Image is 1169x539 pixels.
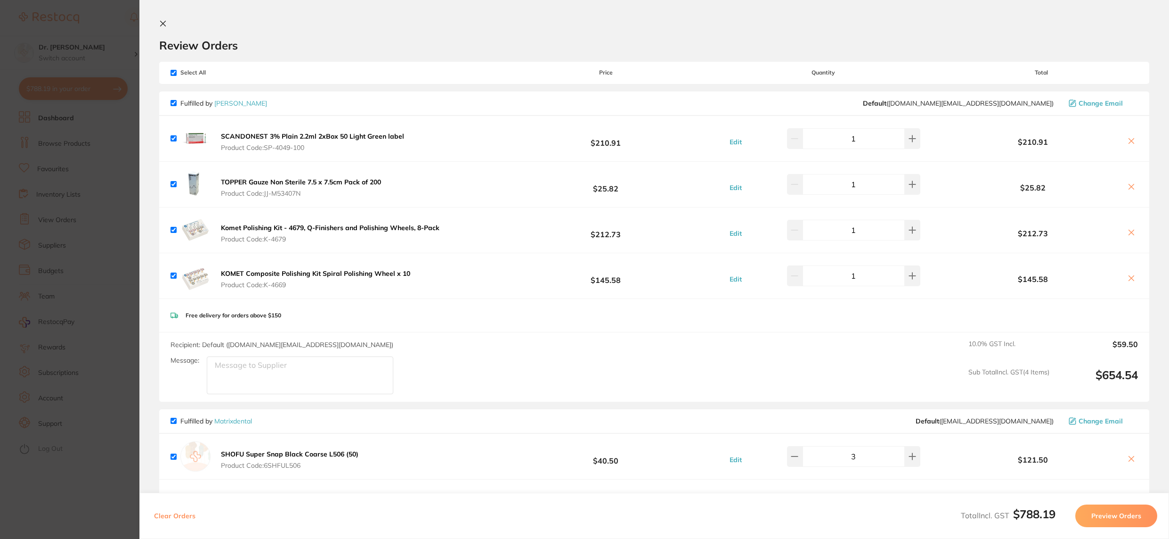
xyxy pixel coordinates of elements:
[944,275,1121,283] b: $145.58
[170,357,199,365] label: Message:
[863,100,1054,107] span: customer.care@henryschein.com.au
[221,190,381,197] span: Product Code: JJ-M53407N
[159,38,1149,52] h2: Review Orders
[218,269,413,289] button: KOMET Composite Polishing Kit Spiral Polishing Wheel x 10 Product Code:K-4669
[509,267,703,284] b: $145.58
[727,183,745,192] button: Edit
[180,169,211,199] img: Z3Q5Z3Zxeg
[180,124,211,154] img: MDZ3a3FuMg
[863,99,886,108] b: Default
[944,138,1121,146] b: $210.91
[1057,368,1138,394] output: $654.54
[727,275,745,283] button: Edit
[180,215,211,245] img: NjhtZ3RtMA
[218,132,407,152] button: SCANDONEST 3% Plain 2.2ml 2xBox 50 Light Green label Product Code:SP-4049-100
[221,178,381,186] b: TOPPER Gauze Non Sterile 7.5 x 7.5cm Pack of 200
[509,221,703,239] b: $212.73
[1066,417,1138,425] button: Change Email
[214,99,267,108] a: [PERSON_NAME]
[1066,99,1138,108] button: Change Email
[180,417,252,425] p: Fulfilled by
[916,417,939,425] b: Default
[170,69,265,76] span: Select All
[1079,417,1123,425] span: Change Email
[180,261,211,291] img: ZXRpNnJkag
[221,462,358,469] span: Product Code: 6SHFUL506
[180,100,267,107] p: Fulfilled by
[180,441,211,472] img: empty.jpg
[727,229,745,238] button: Edit
[221,144,404,151] span: Product Code: SP-4049-100
[509,448,703,465] b: $40.50
[703,69,945,76] span: Quantity
[1075,505,1157,527] button: Preview Orders
[218,224,442,243] button: Komet Polishing Kit - 4679, Q-Finishers and Polishing Wheels, 8-Pack Product Code:K-4679
[1013,507,1055,521] b: $788.19
[221,224,439,232] b: Komet Polishing Kit - 4679, Q-Finishers and Polishing Wheels, 8-Pack
[968,340,1049,361] span: 10.0 % GST Incl.
[221,281,410,289] span: Product Code: K-4669
[727,456,745,464] button: Edit
[221,450,358,458] b: SHOFU Super Snap Black Coarse L506 (50)
[916,417,1054,425] span: sales@matrixdental.com.au
[1057,340,1138,361] output: $59.50
[170,340,393,349] span: Recipient: Default ( [DOMAIN_NAME][EMAIL_ADDRESS][DOMAIN_NAME] )
[968,368,1049,394] span: Sub Total Incl. GST ( 4 Items)
[221,269,410,278] b: KOMET Composite Polishing Kit Spiral Polishing Wheel x 10
[509,69,703,76] span: Price
[214,417,252,425] a: Matrixdental
[944,69,1138,76] span: Total
[151,505,198,527] button: Clear Orders
[218,178,384,198] button: TOPPER Gauze Non Sterile 7.5 x 7.5cm Pack of 200 Product Code:JJ-M53407N
[221,235,439,243] span: Product Code: K-4679
[186,312,281,319] p: Free delivery for orders above $150
[1079,100,1123,107] span: Change Email
[218,450,361,470] button: SHOFU Super Snap Black Coarse L506 (50) Product Code:6SHFUL506
[727,138,745,146] button: Edit
[509,130,703,147] b: $210.91
[944,456,1121,464] b: $121.50
[509,175,703,193] b: $25.82
[944,183,1121,192] b: $25.82
[221,132,404,141] b: SCANDONEST 3% Plain 2.2ml 2xBox 50 Light Green label
[944,229,1121,238] b: $212.73
[961,511,1055,520] span: Total Incl. GST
